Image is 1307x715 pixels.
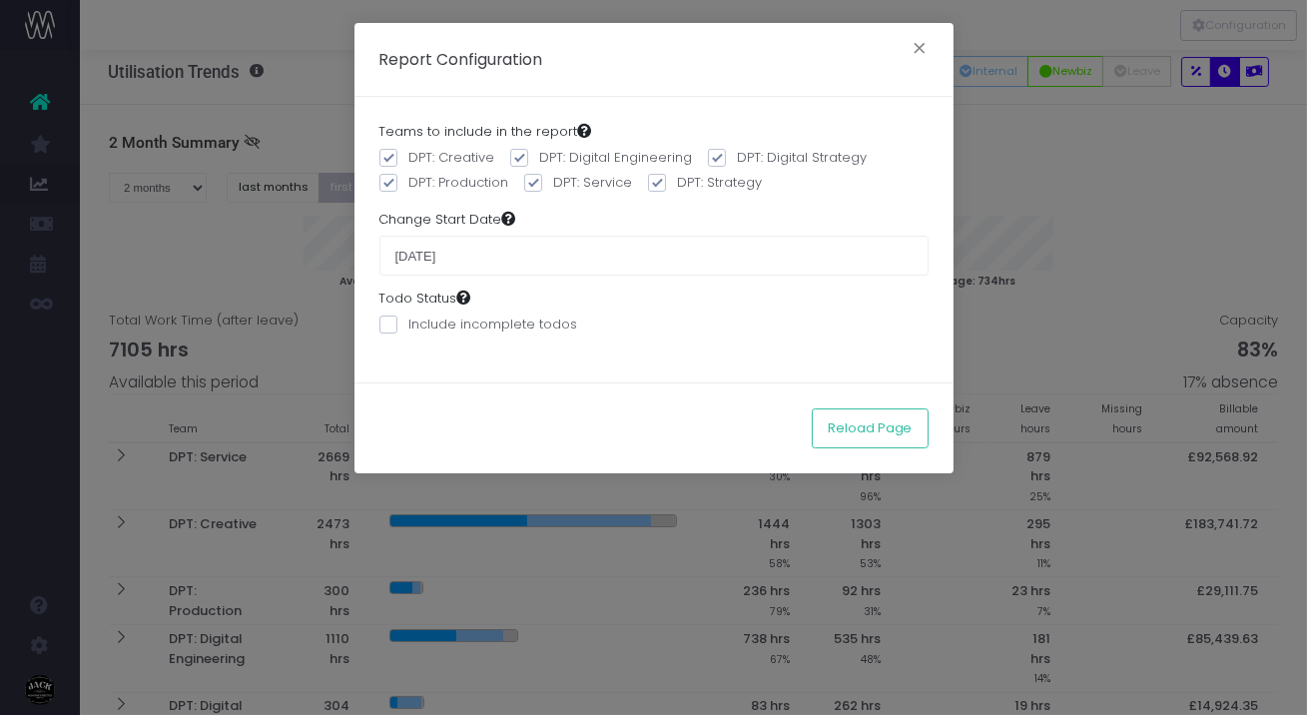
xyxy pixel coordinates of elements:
label: DPT: Digital Engineering [510,148,693,168]
label: DPT: Digital Strategy [708,148,868,168]
label: Todo Status [379,289,471,309]
label: DPT: Service [524,173,633,193]
label: Include incomplete todos [379,315,578,335]
button: Close [900,35,942,67]
label: DPT: Creative [379,148,495,168]
label: Teams to include in the report [379,122,592,142]
label: DPT: Production [379,173,509,193]
label: Change Start Date [379,210,516,230]
input: Choose a start date [379,236,929,276]
label: DPT: Strategy [648,173,763,193]
button: Reload Page [812,408,929,448]
h5: Report Configuration [379,48,543,71]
